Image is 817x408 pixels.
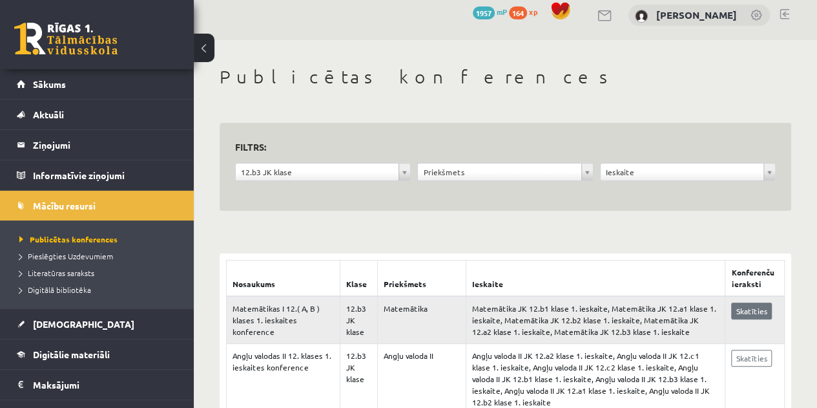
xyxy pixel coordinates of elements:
td: Matemātika JK 12.b1 klase 1. ieskaite, Matemātika JK 12.a1 klase 1. ieskaite, Matemātika JK 12.b2... [466,296,725,344]
span: 164 [509,6,527,19]
a: Mācību resursi [17,191,178,220]
span: Sākums [33,78,66,90]
a: Sākums [17,69,178,99]
a: 164 xp [509,6,544,17]
a: [DEMOGRAPHIC_DATA] [17,309,178,339]
td: Matemātikas I 12.( A, B ) klases 1. ieskaites konference [227,296,340,344]
a: Ieskaite [601,164,775,180]
span: Ieskaite [606,164,758,180]
span: 1957 [473,6,495,19]
span: Mācību resursi [33,200,96,211]
legend: Informatīvie ziņojumi [33,160,178,190]
span: Priekšmets [423,164,575,180]
span: 12.b3 JK klase [241,164,393,180]
span: Digitālā bibliotēka [19,285,91,295]
td: Matemātika [377,296,466,344]
span: Pieslēgties Uzdevumiem [19,251,113,261]
legend: Ziņojumi [33,130,178,160]
a: Ziņojumi [17,130,178,160]
a: 12.b3 JK klase [236,164,410,180]
th: Konferenču ieraksti [725,261,785,297]
th: Nosaukums [227,261,340,297]
a: 1957 mP [473,6,507,17]
h1: Publicētas konferences [220,66,791,88]
span: Publicētas konferences [19,234,118,244]
span: Aktuāli [33,109,64,120]
a: Skatīties [731,303,772,319]
td: 12.b3 JK klase [340,296,377,344]
a: Literatūras saraksts [19,267,181,279]
span: mP [497,6,507,17]
h3: Filtrs: [235,138,760,156]
a: Aktuāli [17,100,178,129]
th: Klase [340,261,377,297]
th: Ieskaite [466,261,725,297]
legend: Maksājumi [33,370,178,400]
span: [DEMOGRAPHIC_DATA] [33,318,134,330]
a: Publicētas konferences [19,233,181,245]
th: Priekšmets [377,261,466,297]
a: Informatīvie ziņojumi [17,160,178,190]
a: [PERSON_NAME] [656,8,737,21]
a: Priekšmets [418,164,592,180]
span: Literatūras saraksts [19,268,94,278]
a: Rīgas 1. Tālmācības vidusskola [14,23,118,55]
a: Skatīties [731,350,772,367]
img: Sebastians Putāns [635,10,648,23]
span: xp [529,6,537,17]
a: Pieslēgties Uzdevumiem [19,250,181,262]
span: Digitālie materiāli [33,349,110,360]
a: Digitālā bibliotēka [19,284,181,295]
a: Digitālie materiāli [17,339,178,369]
a: Maksājumi [17,370,178,400]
